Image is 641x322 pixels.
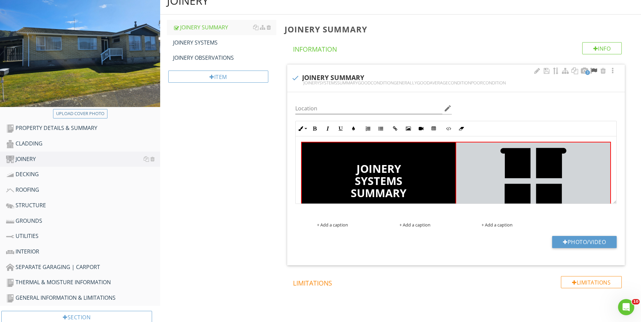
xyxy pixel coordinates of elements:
div: SEPARATE GARAGING | CARPORT [6,263,160,272]
div: JOINERY OBSERVATIONS [173,54,276,62]
div: GENERAL INFORMATION & LIMITATIONS [6,294,160,302]
button: Insert Table [427,122,440,135]
button: Ordered List [362,122,374,135]
button: Code View [442,122,455,135]
iframe: Intercom live chat [618,299,634,315]
button: Colors [347,122,360,135]
div: Item [168,71,268,83]
button: Unordered List [374,122,387,135]
button: Insert Video [415,122,427,135]
h3: JOINERY SUMMARY [285,25,630,34]
div: Limitations [561,276,622,288]
div: PROPERTY DETAILS & SUMMARY [6,124,160,133]
div: Upload cover photo [56,110,104,117]
div: + Add a caption [458,222,537,227]
div: GROUNDS [6,217,160,225]
input: Location [295,103,443,114]
h4: Limitations [293,276,622,288]
button: Photo/Video [552,236,617,248]
button: Upload cover photo [53,109,107,118]
button: Italic (Ctrl+I) [321,122,334,135]
img: blank_3__copy__copy_5__copy__copy.png [458,212,537,220]
span: 3 [585,70,590,75]
img: noun_window_281735.png [499,147,567,214]
i: edit [444,104,452,112]
button: Inline Style [296,122,309,135]
button: Insert Image (Ctrl+P) [402,122,415,135]
div: UTILITIES [6,232,160,241]
div: JOINERY SUMMARY [173,23,276,31]
button: Insert Link (Ctrl+K) [389,122,402,135]
img: blank_3__copy__copy_5__copy__copy.png [375,212,454,220]
div: THERMAL & MOISTURE INFORMATION [6,278,160,287]
div: INTERIOR [6,247,160,256]
div: STRUCTURE [6,201,160,210]
strong: SYSTEMS [355,173,402,188]
div: CLADDING [6,139,160,148]
img: blank_3__copy__copy_6__copy__copy.png [293,212,372,220]
button: Bold (Ctrl+B) [309,122,321,135]
h4: Information [293,42,622,54]
strong: SUMMARY [351,186,406,200]
div: DECKING [6,170,160,179]
button: Underline (Ctrl+U) [334,122,347,135]
div: JOINERY SYSTEMS [173,38,276,47]
div: ROOFING [6,186,160,194]
div: JOINERY [6,155,160,164]
div: + Add a caption [293,222,372,227]
strong: JOINERY [356,161,401,176]
button: Clear Formatting [455,122,468,135]
div: + Add a caption [375,222,454,227]
div: Info [582,42,622,54]
span: 10 [632,299,640,304]
div: JOINERYSYSTEMSSUMMARYGOODCONDITIONGENERALLYGOODAVERAGECONDITIONPOORCONDITION [291,80,621,85]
